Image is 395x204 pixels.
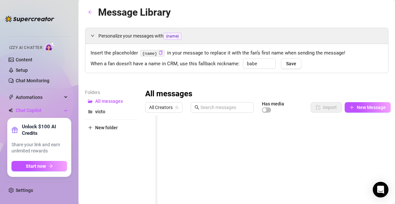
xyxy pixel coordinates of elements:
[5,16,54,22] img: logo-BBDzfeDw.svg
[149,102,179,112] span: All Creators
[159,51,163,55] span: copy
[357,105,386,110] span: New Message
[286,61,296,66] span: Save
[85,89,137,96] article: Folders
[200,104,250,111] input: Search messages
[11,161,67,171] button: Start nowarrow-right
[16,57,32,62] a: Content
[175,105,179,109] span: team
[373,182,388,197] div: Open Intercom Messenger
[9,45,42,51] span: Izzy AI Chatter
[91,60,240,68] span: When a fan doesn’t have a name in CRM, use this fallback nickname:
[85,122,137,133] button: New folder
[85,106,137,117] button: victo
[140,50,165,57] code: {name}
[11,127,18,133] span: gift
[311,102,342,113] button: Import
[22,123,67,136] strong: Unlock $100 AI Credits
[45,42,55,52] img: AI Chatter
[350,105,354,110] span: plus
[281,58,301,69] button: Save
[98,5,171,20] article: Message Library
[16,92,62,102] span: Automations
[11,142,67,154] span: Share your link and earn unlimited rewards
[16,68,28,73] a: Setup
[95,125,118,130] span: New folder
[16,105,62,116] span: Chat Copilot
[195,105,199,110] span: search
[95,109,105,114] span: victo
[262,102,284,106] article: Has media
[85,28,388,44] div: Personalize your messages with{name}
[9,95,14,100] span: thunderbolt
[85,96,137,106] button: All messages
[145,89,192,99] h3: All messages
[88,109,93,114] span: folder
[88,10,93,14] span: arrow-left
[91,34,94,38] span: expanded
[98,32,383,40] span: Personalize your messages with
[88,125,93,130] span: plus
[48,164,53,168] span: arrow-right
[16,78,49,83] a: Chat Monitoring
[345,102,391,113] button: New Message
[91,49,383,57] span: Insert the placeholder in your message to replace it with the fan’s first name when sending the m...
[95,99,123,104] span: All messages
[26,164,46,169] span: Start now
[9,108,13,113] img: Chat Copilot
[159,51,163,55] button: Click to Copy
[16,188,33,193] a: Settings
[163,33,181,40] span: {name}
[88,99,93,103] span: folder-open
